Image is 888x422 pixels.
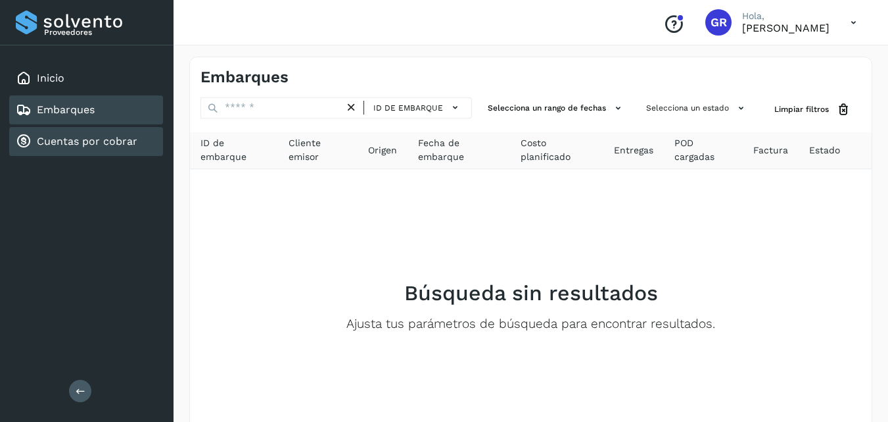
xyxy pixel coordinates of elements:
[44,28,158,37] p: Proveedores
[742,11,830,22] p: Hola,
[774,103,829,115] span: Limpiar filtros
[404,280,658,305] h2: Búsqueda sin resultados
[641,97,753,119] button: Selecciona un estado
[742,22,830,34] p: GILBERTO RODRIGUEZ ARANDA
[346,317,715,332] p: Ajusta tus parámetros de búsqueda para encontrar resultados.
[482,97,630,119] button: Selecciona un rango de fechas
[9,127,163,156] div: Cuentas por cobrar
[373,102,443,114] span: ID de embarque
[418,136,499,164] span: Fecha de embarque
[200,68,289,87] h4: Embarques
[37,72,64,84] a: Inicio
[753,144,788,157] span: Factura
[9,95,163,124] div: Embarques
[368,144,397,157] span: Origen
[764,97,861,122] button: Limpiar filtros
[614,144,653,157] span: Entregas
[289,136,347,164] span: Cliente emisor
[521,136,594,164] span: Costo planificado
[37,135,137,147] a: Cuentas por cobrar
[9,64,163,93] div: Inicio
[809,144,840,157] span: Estado
[200,136,268,164] span: ID de embarque
[369,98,466,117] button: ID de embarque
[37,103,95,116] a: Embarques
[674,136,732,164] span: POD cargadas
